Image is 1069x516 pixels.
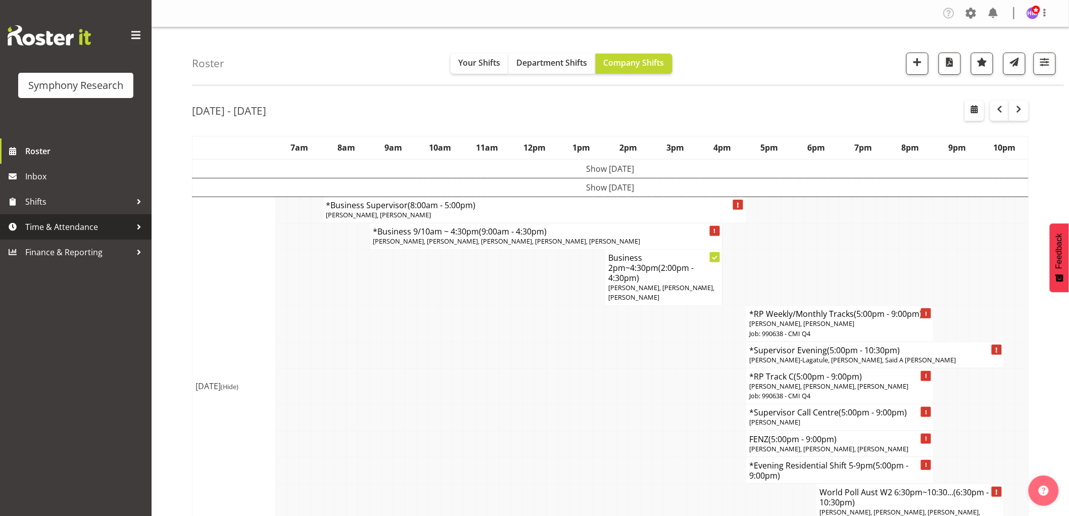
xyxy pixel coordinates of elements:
p: Job: 990638 - CMI Q4 [749,329,931,339]
span: (Hide) [221,382,238,391]
h4: World Poll Aust W2 6:30pm~10:30... [820,487,1001,507]
span: (5:00pm - 9:00pm) [768,434,837,445]
span: [PERSON_NAME], [PERSON_NAME], [PERSON_NAME] [749,444,908,453]
span: Company Shifts [604,57,664,68]
span: Inbox [25,169,147,184]
span: [PERSON_NAME]-Lagatule, [PERSON_NAME], Said A [PERSON_NAME] [749,355,956,364]
h4: FENZ [749,434,931,444]
th: 2pm [605,136,652,159]
span: (5:00pm - 9:00pm) [794,371,862,382]
span: (5:00pm - 10:30pm) [827,345,900,356]
span: Finance & Reporting [25,245,131,260]
span: Roster [25,144,147,159]
h4: *RP Track C [749,371,931,382]
span: Time & Attendance [25,219,131,234]
span: (9:00am - 4:30pm) [479,226,547,237]
img: help-xxl-2.png [1039,486,1049,496]
img: Rosterit website logo [8,25,91,45]
button: Add a new shift [906,53,929,75]
th: 4pm [699,136,746,159]
button: Download a PDF of the roster according to the set date range. [939,53,961,75]
span: (2:00pm - 4:30pm) [608,262,694,284]
h4: Business 2pm~4:30pm [608,253,719,283]
span: Department Shifts [517,57,588,68]
th: 11am [464,136,511,159]
span: (5:00pm - 9:00pm) [749,460,908,481]
td: Show [DATE] [192,178,1029,197]
th: 9am [370,136,417,159]
th: 9pm [934,136,981,159]
td: Show [DATE] [192,159,1029,178]
span: (5:00pm - 9:00pm) [839,407,907,418]
h4: *Supervisor Call Centre [749,407,931,417]
p: Job: 990638 - CMI Q4 [749,391,931,401]
th: 6pm [793,136,840,159]
h2: [DATE] - [DATE] [192,104,266,117]
button: Your Shifts [451,54,509,74]
button: Highlight an important date within the roster. [971,53,993,75]
button: Department Shifts [509,54,596,74]
th: 10am [417,136,464,159]
span: [PERSON_NAME], [PERSON_NAME], [PERSON_NAME] [608,283,715,302]
button: Company Shifts [596,54,672,74]
th: 12pm [511,136,558,159]
th: 5pm [746,136,793,159]
h4: *Supervisor Evening [749,345,1001,355]
button: Filter Shifts [1034,53,1056,75]
th: 10pm [981,136,1029,159]
button: Feedback - Show survey [1050,223,1069,292]
span: [PERSON_NAME], [PERSON_NAME], [PERSON_NAME] [749,382,908,391]
button: Send a list of all shifts for the selected filtered period to all rostered employees. [1003,53,1026,75]
h4: *Business 9/10am ~ 4:30pm [373,226,719,237]
h4: *Business Supervisor [326,200,743,210]
span: Shifts [25,194,131,209]
h4: *Evening Residential Shift 5-9pm [749,460,931,481]
span: (8:00am - 5:00pm) [408,200,476,211]
span: [PERSON_NAME], [PERSON_NAME], [PERSON_NAME], [PERSON_NAME], [PERSON_NAME] [373,237,641,246]
th: 8pm [887,136,934,159]
h4: Roster [192,58,224,69]
th: 7pm [840,136,887,159]
div: Symphony Research [28,78,123,93]
span: (6:30pm - 10:30pm) [820,487,989,508]
span: Feedback [1055,233,1064,269]
span: [PERSON_NAME], [PERSON_NAME] [749,319,854,328]
th: 7am [276,136,323,159]
span: [PERSON_NAME], [PERSON_NAME] [326,210,431,219]
span: [PERSON_NAME] [749,417,800,427]
span: (5:00pm - 9:00pm) [854,308,922,319]
th: 1pm [558,136,605,159]
h4: *RP Weekly/Monthly Tracks [749,309,931,319]
img: hitesh-makan1261.jpg [1027,7,1039,19]
th: 8am [323,136,370,159]
button: Select a specific date within the roster. [965,101,984,121]
span: Your Shifts [459,57,501,68]
th: 3pm [652,136,699,159]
